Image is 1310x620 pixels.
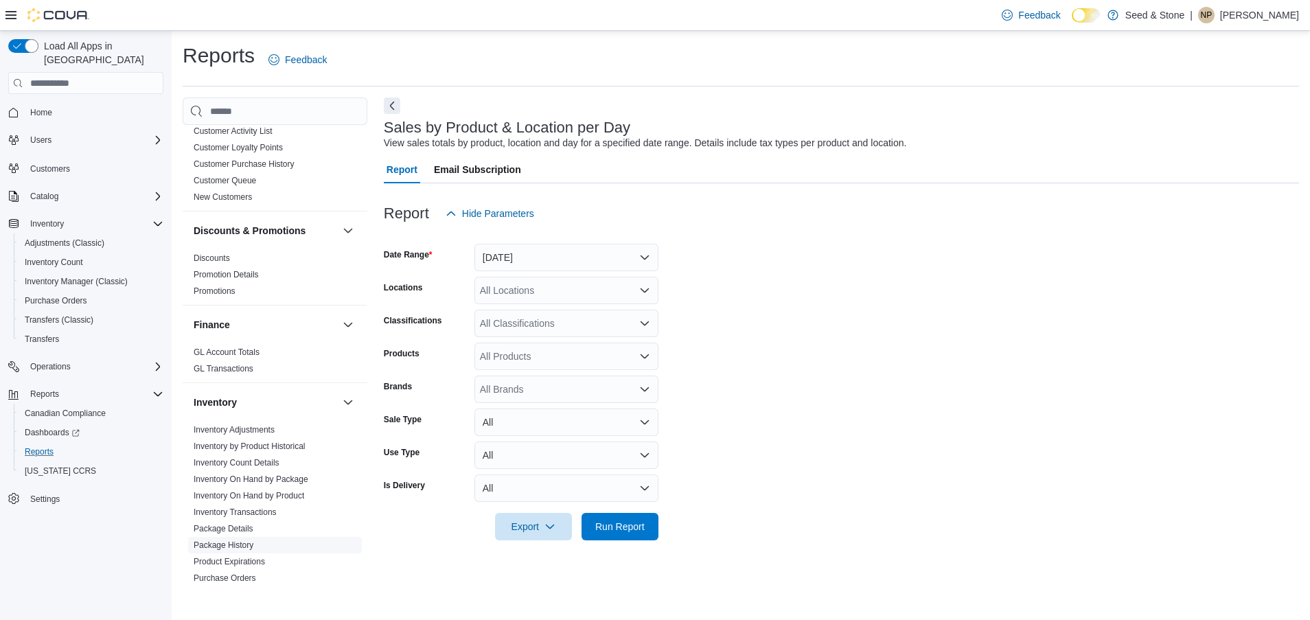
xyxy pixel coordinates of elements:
[14,233,169,253] button: Adjustments (Classic)
[582,513,658,540] button: Run Report
[3,130,169,150] button: Users
[194,143,283,152] a: Customer Loyalty Points
[19,312,163,328] span: Transfers (Classic)
[474,474,658,502] button: All
[25,446,54,457] span: Reports
[19,235,163,251] span: Adjustments (Classic)
[30,107,52,118] span: Home
[38,39,163,67] span: Load All Apps in [GEOGRAPHIC_DATA]
[19,273,163,290] span: Inventory Manager (Classic)
[194,224,337,238] button: Discounts & Promotions
[194,540,253,551] span: Package History
[384,348,420,359] label: Products
[194,424,275,435] span: Inventory Adjustments
[194,270,259,279] a: Promotion Details
[183,42,255,69] h1: Reports
[30,135,51,146] span: Users
[25,386,163,402] span: Reports
[3,214,169,233] button: Inventory
[3,187,169,206] button: Catalog
[19,312,99,328] a: Transfers (Classic)
[639,351,650,362] button: Open list of options
[1190,7,1193,23] p: |
[194,318,337,332] button: Finance
[25,104,58,121] a: Home
[25,104,163,121] span: Home
[474,441,658,469] button: All
[194,286,235,296] a: Promotions
[25,216,69,232] button: Inventory
[194,176,256,185] a: Customer Queue
[25,408,106,419] span: Canadian Compliance
[194,175,256,186] span: Customer Queue
[25,466,96,477] span: [US_STATE] CCRS
[25,358,76,375] button: Operations
[25,491,65,507] a: Settings
[194,395,237,409] h3: Inventory
[1018,8,1060,22] span: Feedback
[1220,7,1299,23] p: [PERSON_NAME]
[340,394,356,411] button: Inventory
[19,331,163,347] span: Transfers
[14,291,169,310] button: Purchase Orders
[440,200,540,227] button: Hide Parameters
[384,97,400,114] button: Next
[25,386,65,402] button: Reports
[194,540,253,550] a: Package History
[19,463,102,479] a: [US_STATE] CCRS
[25,159,163,176] span: Customers
[1125,7,1184,23] p: Seed & Stone
[495,513,572,540] button: Export
[263,46,332,73] a: Feedback
[194,573,256,583] a: Purchase Orders
[27,8,89,22] img: Cova
[14,253,169,272] button: Inventory Count
[384,414,422,425] label: Sale Type
[194,364,253,374] a: GL Transactions
[194,347,260,358] span: GL Account Totals
[30,494,60,505] span: Settings
[19,405,111,422] a: Canadian Compliance
[503,513,564,540] span: Export
[25,427,80,438] span: Dashboards
[194,457,279,468] span: Inventory Count Details
[25,490,163,507] span: Settings
[384,249,433,260] label: Date Range
[194,253,230,263] a: Discounts
[194,556,265,567] span: Product Expirations
[19,254,163,271] span: Inventory Count
[194,253,230,264] span: Discounts
[474,409,658,436] button: All
[194,142,283,153] span: Customer Loyalty Points
[30,389,59,400] span: Reports
[14,423,169,442] a: Dashboards
[194,441,306,452] span: Inventory by Product Historical
[194,523,253,534] span: Package Details
[194,286,235,297] span: Promotions
[194,395,337,409] button: Inventory
[25,295,87,306] span: Purchase Orders
[19,254,89,271] a: Inventory Count
[285,53,327,67] span: Feedback
[19,273,133,290] a: Inventory Manager (Classic)
[194,425,275,435] a: Inventory Adjustments
[194,224,306,238] h3: Discounts & Promotions
[474,244,658,271] button: [DATE]
[3,489,169,509] button: Settings
[194,590,223,599] a: Reorder
[194,318,230,332] h3: Finance
[194,126,273,136] a: Customer Activity List
[3,102,169,122] button: Home
[194,524,253,533] a: Package Details
[30,361,71,372] span: Operations
[384,315,442,326] label: Classifications
[25,238,104,249] span: Adjustments (Classic)
[1201,7,1213,23] span: NP
[14,404,169,423] button: Canadian Compliance
[3,158,169,178] button: Customers
[996,1,1066,29] a: Feedback
[384,136,907,150] div: View sales totals by product, location and day for a specified date range. Details include tax ty...
[340,317,356,333] button: Finance
[19,444,163,460] span: Reports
